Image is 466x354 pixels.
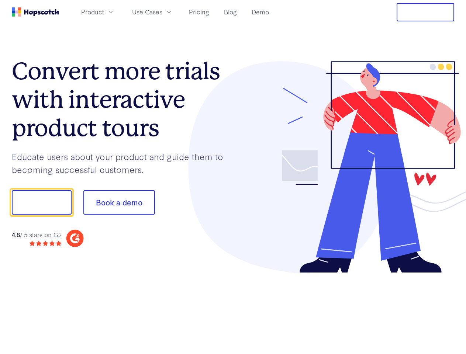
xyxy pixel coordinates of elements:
button: Show me! [12,190,72,215]
a: Demo [249,6,272,18]
a: Home [12,7,59,17]
strong: 4.8 [12,230,20,239]
button: Use Cases [128,6,177,18]
a: Blog [221,6,240,18]
button: Book a demo [83,190,155,215]
a: Pricing [186,6,212,18]
h1: Convert more trials with interactive product tours [12,57,233,142]
span: Product [81,7,104,17]
button: Product [77,6,119,18]
p: Educate users about your product and guide them to becoming successful customers. [12,150,233,176]
div: / 5 stars on G2 [12,230,62,239]
span: Use Cases [132,7,162,17]
button: Free Trial [397,3,454,21]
